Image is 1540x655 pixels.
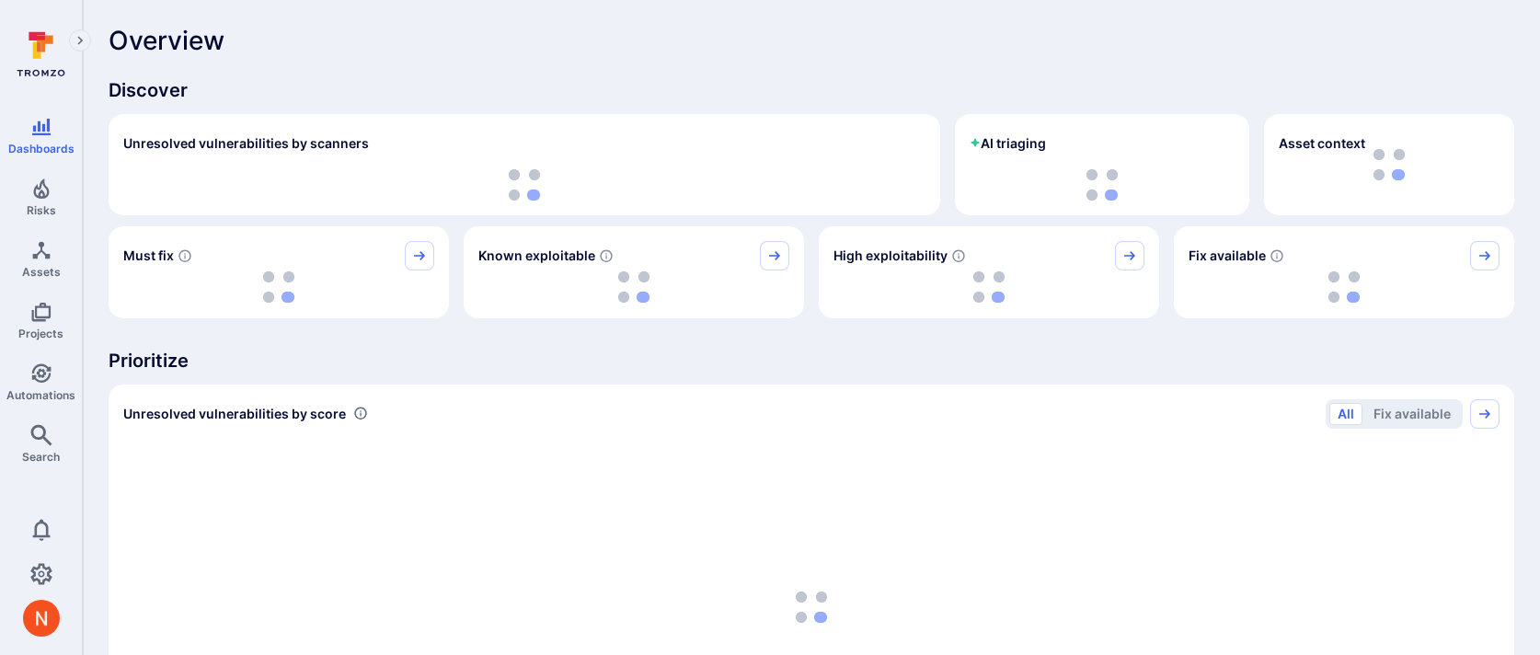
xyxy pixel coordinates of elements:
div: High exploitability [819,226,1159,318]
span: Dashboards [8,142,75,155]
span: Overview [109,26,224,55]
img: ACg8ocIprwjrgDQnDsNSk9Ghn5p5-B8DpAKWoJ5Gi9syOE4K59tr4Q=s96-c [23,600,60,637]
div: loading spinner [123,169,925,201]
div: loading spinner [1189,270,1500,304]
span: Assets [22,265,61,279]
img: Loading... [618,271,649,303]
svg: Confirmed exploitable by KEV [599,248,614,263]
span: Asset context [1279,134,1365,153]
span: Fix available [1189,247,1266,265]
i: Expand navigation menu [74,33,86,49]
svg: Vulnerabilities with fix available [1270,248,1284,263]
div: loading spinner [970,169,1235,201]
button: Expand navigation menu [69,29,91,52]
span: Known exploitable [478,247,595,265]
img: Loading... [796,592,827,623]
h2: AI triaging [970,134,1046,153]
div: Must fix [109,226,449,318]
img: Loading... [1086,169,1118,201]
span: High exploitability [833,247,948,265]
span: Projects [18,327,63,340]
div: loading spinner [833,270,1144,304]
span: Risks [27,203,56,217]
div: loading spinner [478,270,789,304]
img: Loading... [973,271,1005,303]
div: Fix available [1174,226,1514,318]
button: Fix available [1365,403,1459,425]
svg: Risk score >=40 , missed SLA [178,248,192,263]
span: Unresolved vulnerabilities by score [123,405,346,423]
div: loading spinner [123,270,434,304]
div: Known exploitable [464,226,804,318]
img: Loading... [509,169,540,201]
h2: Unresolved vulnerabilities by scanners [123,134,369,153]
img: Loading... [1328,271,1360,303]
svg: EPSS score ≥ 0.7 [951,248,966,263]
span: Must fix [123,247,174,265]
button: All [1329,403,1362,425]
span: Prioritize [109,348,1514,373]
div: Neeren Patki [23,600,60,637]
span: Discover [109,77,1514,103]
img: Loading... [263,271,294,303]
span: Automations [6,388,75,402]
div: Number of vulnerabilities in status 'Open' 'Triaged' and 'In process' grouped by score [353,404,368,423]
span: Search [22,450,60,464]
